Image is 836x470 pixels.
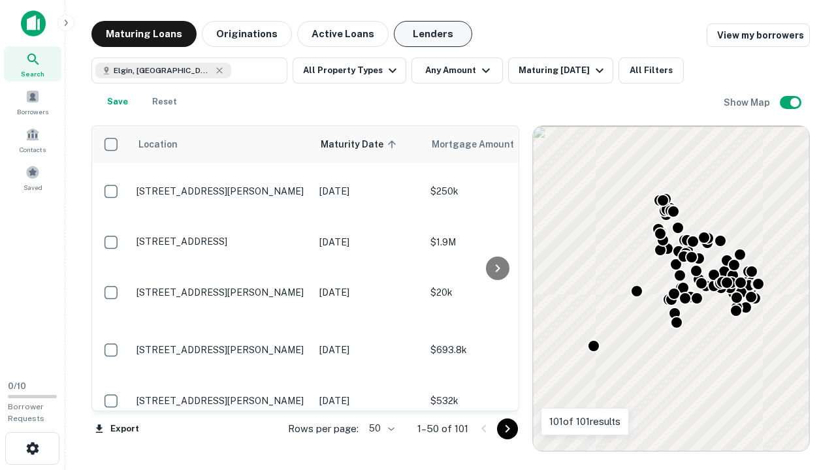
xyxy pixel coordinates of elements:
[21,10,46,37] img: capitalize-icon.png
[8,381,26,391] span: 0 / 10
[519,63,607,78] div: Maturing [DATE]
[771,366,836,428] iframe: Chat Widget
[4,160,61,195] a: Saved
[4,84,61,119] a: Borrowers
[130,126,313,163] th: Location
[724,95,772,110] h6: Show Map
[508,57,613,84] button: Maturing [DATE]
[424,126,568,163] th: Mortgage Amount
[97,89,138,115] button: Save your search to get updates of matches that match your search criteria.
[144,89,185,115] button: Reset
[319,235,417,249] p: [DATE]
[313,126,424,163] th: Maturity Date
[417,421,468,437] p: 1–50 of 101
[17,106,48,117] span: Borrowers
[619,57,684,84] button: All Filters
[137,185,306,197] p: [STREET_ADDRESS][PERSON_NAME]
[319,184,417,198] p: [DATE]
[288,421,359,437] p: Rows per page:
[202,21,292,47] button: Originations
[411,57,503,84] button: Any Amount
[20,144,46,155] span: Contacts
[4,122,61,157] a: Contacts
[430,394,561,408] p: $532k
[432,136,531,152] span: Mortgage Amount
[321,136,400,152] span: Maturity Date
[394,21,472,47] button: Lenders
[293,57,406,84] button: All Property Types
[24,182,42,193] span: Saved
[497,418,518,439] button: Go to next page
[297,21,389,47] button: Active Loans
[364,419,396,438] div: 50
[430,285,561,300] p: $20k
[707,23,810,47] a: View my borrowers
[137,236,306,247] p: [STREET_ADDRESS]
[137,287,306,298] p: [STREET_ADDRESS][PERSON_NAME]
[549,414,620,430] p: 101 of 101 results
[430,343,561,357] p: $693.8k
[21,69,44,79] span: Search
[319,394,417,408] p: [DATE]
[8,402,44,423] span: Borrower Requests
[430,235,561,249] p: $1.9M
[319,285,417,300] p: [DATE]
[319,343,417,357] p: [DATE]
[138,136,178,152] span: Location
[430,184,561,198] p: $250k
[533,126,809,451] div: 0 0
[4,46,61,82] a: Search
[114,65,212,76] span: Elgin, [GEOGRAPHIC_DATA], [GEOGRAPHIC_DATA]
[137,395,306,407] p: [STREET_ADDRESS][PERSON_NAME]
[137,344,306,356] p: [STREET_ADDRESS][PERSON_NAME]
[91,21,197,47] button: Maturing Loans
[91,419,142,439] button: Export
